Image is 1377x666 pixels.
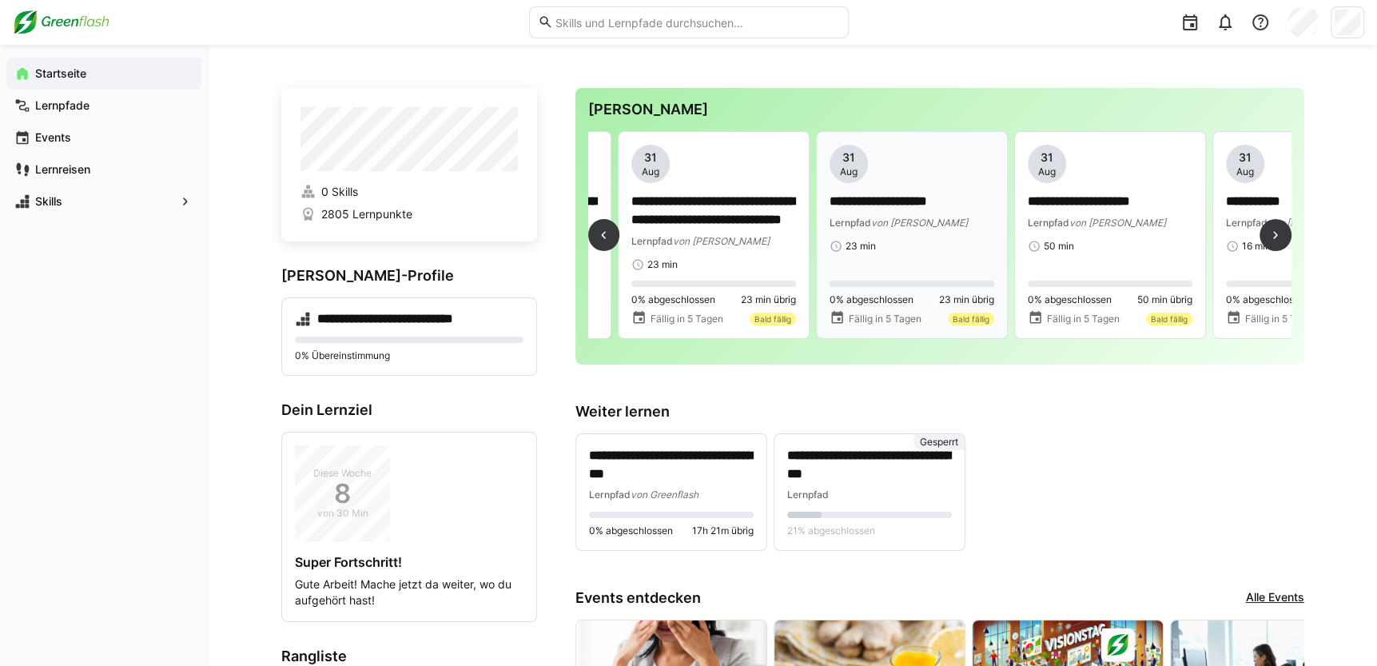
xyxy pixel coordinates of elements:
span: Aug [1038,166,1056,178]
span: 0% abgeschlossen [830,293,913,306]
span: Fällig in 5 Tagen [1244,313,1317,325]
p: 0% Übereinstimmung [295,349,523,362]
input: Skills und Lernpfade durchsuchen… [553,15,839,30]
span: Lernpfad [1226,217,1268,229]
span: 23 min [647,258,678,271]
span: 16 min [1242,240,1271,253]
h3: [PERSON_NAME] [588,101,1291,118]
span: Fällig in 5 Tagen [1046,313,1119,325]
span: 2805 Lernpunkte [320,206,412,222]
span: Aug [840,166,858,178]
span: 0% abgeschlossen [1028,293,1112,306]
span: Lernpfad [589,489,631,500]
span: 0% abgeschlossen [631,293,715,306]
span: 31 [1041,150,1053,166]
span: 50 min [1044,240,1074,253]
span: 0% abgeschlossen [1226,293,1310,306]
h3: [PERSON_NAME]-Profile [281,267,537,285]
span: von [PERSON_NAME] [673,235,770,247]
span: Lernpfad [631,235,673,247]
div: Bald fällig [750,313,796,325]
span: 0% abgeschlossen [589,524,673,537]
a: Alle Events [1246,589,1304,607]
h3: Dein Lernziel [281,401,537,419]
span: 50 min übrig [1137,293,1192,306]
span: 21% abgeschlossen [787,524,875,537]
p: Gute Arbeit! Mache jetzt da weiter, wo du aufgehört hast! [295,576,523,608]
span: 31 [842,150,855,166]
h4: Super Fortschritt! [295,554,523,570]
span: Lernpfad [830,217,871,229]
span: 23 min übrig [741,293,796,306]
h3: Events entdecken [575,589,701,607]
span: Aug [1236,166,1254,178]
span: 23 min übrig [939,293,994,306]
span: 31 [1239,150,1252,166]
span: von [PERSON_NAME] [1268,217,1364,229]
span: Fällig in 5 Tagen [848,313,921,325]
span: von [PERSON_NAME] [871,217,968,229]
div: Bald fällig [948,313,994,325]
span: von [PERSON_NAME] [1069,217,1166,229]
span: 31 [644,150,657,166]
span: Lernpfad [787,489,829,500]
span: 17h 21m übrig [692,524,754,537]
h3: Weiter lernen [575,403,1304,421]
span: Gesperrt [920,436,958,449]
span: Aug [642,166,659,178]
span: von Greenflash [631,489,698,500]
span: 23 min [846,240,876,253]
span: 0 Skills [320,184,357,200]
span: Lernpfad [1028,217,1069,229]
h3: Rangliste [281,648,537,665]
a: 0 Skills [300,184,518,200]
div: Bald fällig [1146,313,1192,325]
span: Fällig in 5 Tagen [650,313,722,325]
